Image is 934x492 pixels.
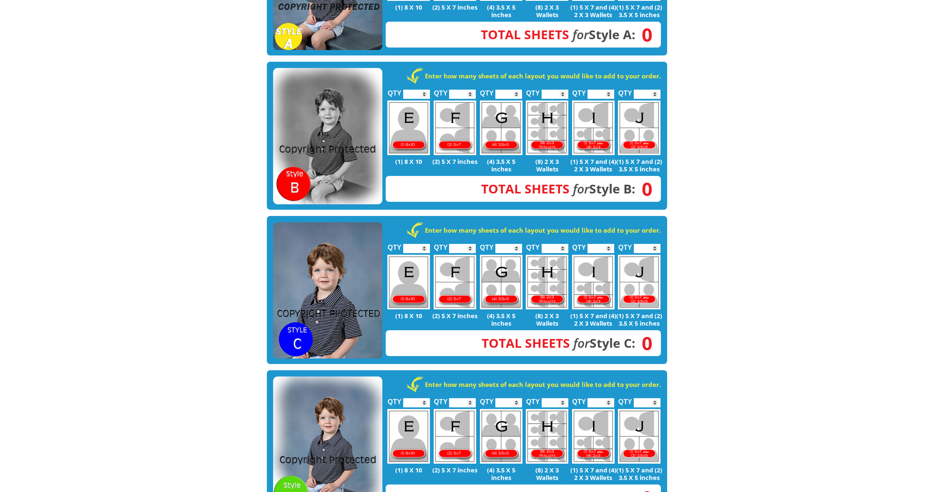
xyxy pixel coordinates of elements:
span: 0 [635,30,653,39]
label: QTY [434,235,447,255]
label: QTY [480,389,494,409]
span: Total Sheets [481,180,570,197]
img: J [618,100,660,155]
img: J [618,409,660,464]
label: QTY [618,80,632,101]
img: G [480,409,522,464]
p: (2) 5 X 7 inches [432,466,478,474]
p: (1) 5 X 7 and (4) 2 X 3 Wallets [570,312,616,327]
p: (1) 5 X 7 and (4) 2 X 3 Wallets [570,3,616,18]
label: QTY [434,80,447,101]
p: (1) 5 X 7 and (2) 3.5 X 5 inches [616,466,663,481]
em: for [572,26,589,43]
label: QTY [526,80,540,101]
p: (4) 3.5 X 5 inches [478,3,524,18]
img: STYLE C [273,222,382,359]
img: E [387,100,430,155]
p: (4) 3.5 X 5 inches [478,312,524,327]
img: I [572,409,615,464]
p: (1) 8 X 10 [386,3,432,11]
strong: Style A: [481,26,635,43]
span: Total Sheets [482,334,570,351]
em: for [573,180,589,197]
label: QTY [388,80,402,101]
p: (4) 3.5 X 5 inches [478,466,524,481]
span: 0 [635,184,653,193]
p: (1) 8 X 10 [386,466,432,474]
p: (1) 5 X 7 and (4) 2 X 3 Wallets [570,466,616,481]
p: (8) 2 X 3 Wallets [524,3,570,18]
img: J [618,255,660,309]
label: QTY [480,235,494,255]
p: (1) 5 X 7 and (2) 3.5 X 5 inches [616,158,663,173]
img: G [480,255,522,309]
p: (1) 5 X 7 and (4) 2 X 3 Wallets [570,158,616,173]
label: QTY [526,235,540,255]
img: H [526,409,568,464]
p: (1) 8 X 10 [386,312,432,319]
label: QTY [618,389,632,409]
img: E [387,255,430,309]
p: (2) 5 X 7 inches [432,158,478,165]
p: (4) 3.5 X 5 inches [478,158,524,173]
strong: Enter how many sheets of each layout you would like to add to your order. [425,72,661,80]
label: QTY [434,389,447,409]
strong: Style C: [482,334,635,351]
label: QTY [480,80,494,101]
strong: Enter how many sheets of each layout you would like to add to your order. [425,380,661,389]
img: I [572,100,615,155]
label: QTY [526,389,540,409]
strong: Enter how many sheets of each layout you would like to add to your order. [425,226,661,234]
em: for [573,334,590,351]
p: (8) 2 X 3 Wallets [524,158,570,173]
label: QTY [618,235,632,255]
p: (8) 2 X 3 Wallets [524,312,570,327]
img: STYLE B [273,68,382,205]
span: 0 [635,339,653,348]
label: QTY [388,389,402,409]
p: (8) 2 X 3 Wallets [524,466,570,481]
p: (1) 5 X 7 and (2) 3.5 X 5 inches [616,3,663,18]
img: F [434,255,476,309]
img: H [526,100,568,155]
img: E [387,409,430,464]
strong: Style B: [481,180,635,197]
p: (2) 5 X 7 inches [432,3,478,11]
img: H [526,255,568,309]
label: QTY [572,389,586,409]
p: (1) 8 X 10 [386,158,432,165]
img: I [572,255,615,309]
label: QTY [572,80,586,101]
p: (2) 5 X 7 inches [432,312,478,319]
img: F [434,409,476,464]
label: QTY [388,235,402,255]
label: QTY [572,235,586,255]
img: G [480,100,522,155]
p: (1) 5 X 7 and (2) 3.5 X 5 inches [616,312,663,327]
span: Total Sheets [481,26,569,43]
img: F [434,100,476,155]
